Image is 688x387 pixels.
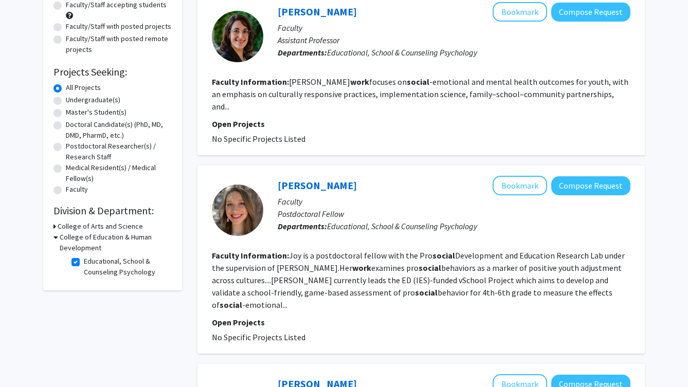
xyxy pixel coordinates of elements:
[212,118,630,130] p: Open Projects
[53,205,172,217] h2: Division & Department:
[415,287,438,298] b: social
[551,3,630,22] button: Compose Request to Rachel Santiago
[350,77,369,87] b: work
[66,82,101,93] label: All Projects
[278,47,327,58] b: Departments:
[212,77,289,87] b: Faculty Information:
[352,263,371,273] b: work
[278,221,327,231] b: Departments:
[278,208,630,220] p: Postdoctoral Fellow
[212,250,289,261] b: Faculty Information:
[212,332,305,342] span: No Specific Projects Listed
[278,195,630,208] p: Faculty
[66,184,88,195] label: Faculty
[551,176,630,195] button: Compose Request to Joy Roos
[278,5,357,18] a: [PERSON_NAME]
[278,34,630,46] p: Assistant Professor
[84,256,169,278] label: Educational, School & Counseling Psychology
[212,316,630,328] p: Open Projects
[66,95,120,105] label: Undergraduate(s)
[327,47,477,58] span: Educational, School & Counseling Psychology
[419,263,441,273] b: social
[58,221,143,232] h3: College of Arts and Science
[66,141,172,162] label: Postdoctoral Researcher(s) / Research Staff
[66,21,171,32] label: Faculty/Staff with posted projects
[66,33,172,55] label: Faculty/Staff with posted remote projects
[432,250,455,261] b: social
[327,221,477,231] span: Educational, School & Counseling Psychology
[53,66,172,78] h2: Projects Seeking:
[60,232,172,253] h3: College of Education & Human Development
[212,77,628,112] fg-read-more: [PERSON_NAME] focuses on -emotional and mental health outcomes for youth, with an emphasis on cul...
[66,119,172,141] label: Doctoral Candidate(s) (PhD, MD, DMD, PharmD, etc.)
[278,179,357,192] a: [PERSON_NAME]
[493,176,547,195] button: Add Joy Roos to Bookmarks
[212,134,305,144] span: No Specific Projects Listed
[66,107,126,118] label: Master's Student(s)
[66,162,172,184] label: Medical Resident(s) / Medical Fellow(s)
[212,250,625,310] fg-read-more: Joy is a postdoctoral fellow with the Pro Development and Education Research Lab under the superv...
[8,341,44,379] iframe: Chat
[407,77,429,87] b: social
[493,2,547,22] button: Add Rachel Santiago to Bookmarks
[220,300,242,310] b: social
[278,22,630,34] p: Faculty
